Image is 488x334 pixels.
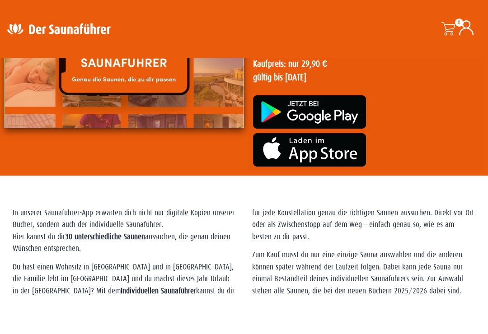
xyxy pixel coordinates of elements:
p: In unserer Saunaführer-App erwarten dich nicht nur digitale Kopien unserer Bücher, sondern auch d... [13,207,236,255]
span: 0 [455,19,463,27]
strong: Individuellen Saunaführer [121,287,196,295]
p: Zum Kauf musst du nur eine einzige Sauna auswählen und die anderen können später während der Lauf... [252,249,476,297]
strong: Kaufpreis: nur 29,90 € gültig bis [DATE] [253,59,327,82]
strong: 30 unterschiedliche Saunen [65,232,145,241]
